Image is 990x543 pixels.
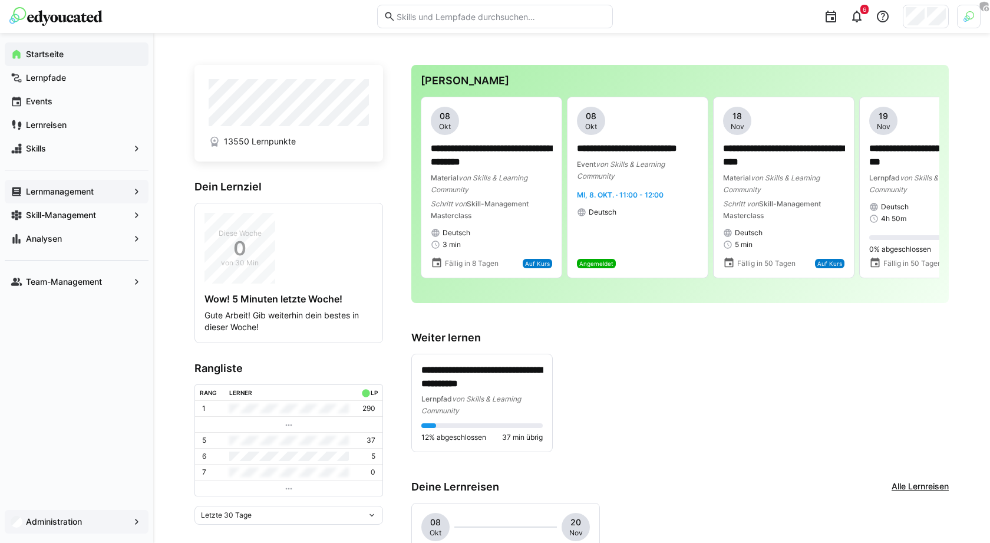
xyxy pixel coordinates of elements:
p: 7 [202,468,206,477]
p: 1 [202,404,206,413]
span: 08 [440,110,450,122]
span: Okt [439,122,451,131]
p: 37 [367,436,375,445]
h3: Rangliste [194,362,383,375]
span: 19 [879,110,888,122]
div: LP [371,389,378,396]
span: von Skills & Learning Community [869,173,969,194]
p: 290 [362,404,375,413]
span: 5 min [735,240,753,249]
span: Lernpfad [869,173,900,182]
div: Lerner [229,389,252,396]
span: Letzte 30 Tage [201,511,252,520]
span: 6 [863,6,866,13]
span: von Skills & Learning Community [723,173,820,194]
span: von Skills & Learning Community [431,173,527,194]
span: 4h 50m [881,214,906,223]
span: Event [577,160,596,169]
span: 08 [586,110,596,122]
span: Skill-Management Masterclass [431,199,529,220]
h4: Wow! 5 Minuten letzte Woche! [204,293,373,305]
p: 5 [202,436,206,445]
p: 6 [202,452,206,461]
span: 08 [430,516,441,528]
span: Material [723,173,751,182]
span: Deutsch [589,208,616,217]
h3: [PERSON_NAME] [421,74,939,87]
span: 12% abgeschlossen [421,433,486,442]
span: Fällig in 50 Tagen [737,259,796,268]
span: Angemeldet [579,260,613,267]
span: Material [431,173,458,182]
span: Auf Kurs [525,260,550,267]
span: 18 [732,110,742,122]
span: 0% abgeschlossen [869,245,931,254]
span: 3 min [443,240,461,249]
div: Rang [200,389,217,396]
span: Nov [731,122,744,131]
span: 37 min übrig [502,433,543,442]
p: Gute Arbeit! Gib weiterhin dein bestes in dieser Woche! [204,310,373,333]
span: von Skills & Learning Community [577,160,665,180]
span: Schritt von [431,199,467,208]
span: Deutsch [881,202,909,212]
span: 13550 Lernpunkte [224,136,296,147]
span: Deutsch [735,228,763,238]
span: Okt [430,528,441,538]
span: Fällig in 50 Tagen [883,259,942,268]
span: Fällig in 8 Tagen [445,259,499,268]
span: Nov [877,122,890,131]
h3: Deine Lernreisen [411,481,499,493]
span: Nov [569,528,583,538]
span: Lernpfad [421,394,452,403]
span: Deutsch [443,228,470,238]
span: von Skills & Learning Community [421,394,521,415]
span: 20 [570,516,581,528]
span: Schritt von [723,199,759,208]
h3: Dein Lernziel [194,180,383,193]
span: Skill-Management Masterclass [723,199,821,220]
p: 5 [371,452,375,461]
h3: Weiter lernen [411,331,949,344]
p: 0 [371,468,375,477]
input: Skills und Lernpfade durchsuchen… [395,11,606,22]
span: Auf Kurs [817,260,842,267]
span: Okt [585,122,597,131]
span: Mi, 8. Okt. · 11:00 - 12:00 [577,190,664,199]
a: Alle Lernreisen [892,481,949,493]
